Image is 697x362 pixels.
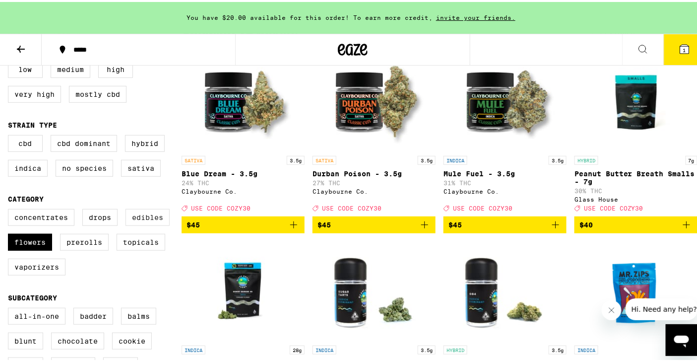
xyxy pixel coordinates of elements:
[313,344,336,353] p: INDICA
[602,298,622,318] iframe: Close message
[586,239,686,339] img: Mr. Zips - Government Oasis - 7g
[191,203,251,210] span: USE CODE COZY30
[455,239,555,339] img: Glass House - GG4 - 3.5g
[117,232,165,249] label: Topicals
[324,239,424,339] img: Glass House - Sugar Tarts - 3.5g
[586,50,686,149] img: Glass House - Peanut Butter Breath Smalls - 7g
[8,257,65,274] label: Vaporizers
[126,207,170,224] label: Edibles
[549,344,567,353] p: 3.5g
[444,154,467,163] p: INDICA
[182,215,305,231] button: Add to bag
[193,239,293,339] img: Glass House - Donny Burger #5 - 28g
[187,12,433,19] span: You have $20.00 available for this order! To earn more credit,
[444,168,567,176] p: Mule Fuel - 3.5g
[112,331,152,348] label: Cookie
[444,50,567,215] a: Open page for Mule Fuel - 3.5g from Claybourne Co.
[418,344,436,353] p: 3.5g
[60,232,109,249] label: Prerolls
[574,154,598,163] p: HYBRID
[182,178,305,184] p: 24% THC
[8,158,48,175] label: Indica
[51,133,117,150] label: CBD Dominant
[549,154,567,163] p: 3.5g
[56,158,113,175] label: No Species
[193,50,293,149] img: Claybourne Co. - Blue Dream - 3.5g
[313,50,436,215] a: Open page for Durban Poison - 3.5g from Claybourne Co.
[98,59,133,76] label: High
[8,232,52,249] label: Flowers
[444,178,567,184] p: 31% THC
[121,158,161,175] label: Sativa
[418,154,436,163] p: 3.5g
[313,168,436,176] p: Durban Poison - 3.5g
[82,207,118,224] label: Drops
[182,344,205,353] p: INDICA
[73,306,113,323] label: Badder
[444,344,467,353] p: HYBRID
[322,203,381,210] span: USE CODE COZY30
[324,50,424,149] img: Claybourne Co. - Durban Poison - 3.5g
[8,193,44,201] legend: Category
[455,50,555,149] img: Claybourne Co. - Mule Fuel - 3.5g
[444,215,567,231] button: Add to bag
[51,331,104,348] label: Chocolate
[683,45,686,51] span: 1
[8,331,43,348] label: Blunt
[182,168,305,176] p: Blue Dream - 3.5g
[187,219,200,227] span: $45
[313,154,336,163] p: SATIVA
[182,50,305,215] a: Open page for Blue Dream - 3.5g from Claybourne Co.
[69,84,127,101] label: Mostly CBD
[433,12,519,19] span: invite your friends.
[8,84,61,101] label: Very High
[8,133,43,150] label: CBD
[287,154,305,163] p: 3.5g
[453,203,512,210] span: USE CODE COZY30
[182,154,205,163] p: SATIVA
[317,219,331,227] span: $45
[125,133,165,150] label: Hybrid
[8,59,43,76] label: Low
[313,215,436,231] button: Add to bag
[51,59,90,76] label: Medium
[8,292,57,300] legend: Subcategory
[313,178,436,184] p: 27% THC
[182,186,305,193] div: Claybourne Co.
[121,306,156,323] label: Balms
[8,207,74,224] label: Concentrates
[313,186,436,193] div: Claybourne Co.
[584,203,643,210] span: USE CODE COZY30
[574,344,598,353] p: INDICA
[444,186,567,193] div: Claybourne Co.
[448,219,462,227] span: $45
[8,119,57,127] legend: Strain Type
[579,219,593,227] span: $40
[290,344,305,353] p: 28g
[8,306,65,323] label: All-In-One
